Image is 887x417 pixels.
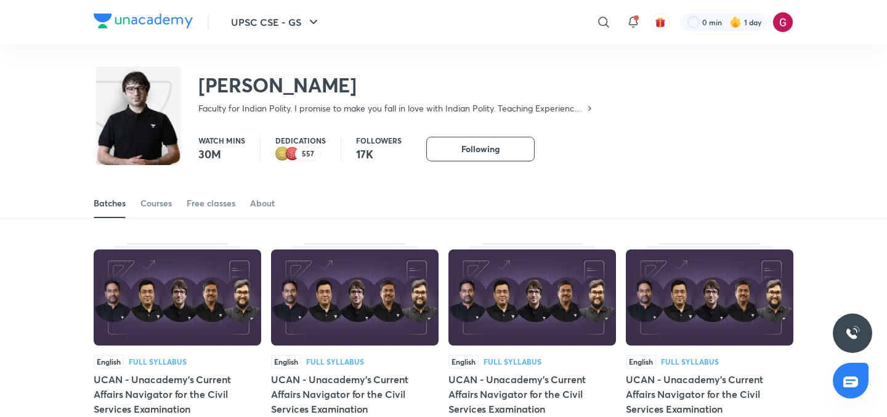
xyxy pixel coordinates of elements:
span: Following [461,143,500,155]
div: About [250,197,275,209]
div: Courses [140,197,172,209]
div: Full Syllabus [484,358,541,365]
img: Thumbnail [448,249,616,346]
p: Watch mins [198,137,245,144]
a: Company Logo [94,14,193,31]
a: Free classes [187,188,235,218]
img: educator badge1 [285,147,300,161]
div: UCAN - Unacademy's Current Affairs Navigator for the Civil Services Examination [448,372,616,416]
a: About [250,188,275,218]
img: avatar [655,17,666,28]
img: Thumbnail [626,249,793,346]
button: Following [426,137,535,161]
a: Batches [94,188,126,218]
div: Free classes [187,197,235,209]
span: English [271,355,301,368]
img: Thumbnail [271,249,439,346]
img: Thumbnail [94,249,261,346]
span: English [94,355,124,368]
p: 30M [198,147,245,161]
div: Full Syllabus [129,358,187,365]
p: Faculty for Indian Polity. I promise to make you fall in love with Indian Polity. Teaching Experi... [198,102,585,115]
button: UPSC CSE - GS [224,10,328,34]
div: UCAN - Unacademy's Current Affairs Navigator for the Civil Services Examination [271,372,439,416]
div: Full Syllabus [306,358,364,365]
div: Batches [94,197,126,209]
span: English [448,355,479,368]
div: UCAN - Unacademy's Current Affairs Navigator for the Civil Services Examination [94,372,261,416]
div: Full Syllabus [661,358,719,365]
img: Gargi Goswami [772,12,793,33]
p: Dedications [275,137,326,144]
img: Company Logo [94,14,193,28]
img: ttu [845,326,860,341]
img: class [96,69,181,177]
button: avatar [650,12,670,32]
div: UCAN - Unacademy's Current Affairs Navigator for the Civil Services Examination [626,372,793,416]
h2: [PERSON_NAME] [198,73,594,97]
img: streak [729,16,742,28]
a: Courses [140,188,172,218]
span: English [626,355,656,368]
p: Followers [356,137,402,144]
img: educator badge2 [275,147,290,161]
p: 17K [356,147,402,161]
p: 557 [302,150,314,158]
